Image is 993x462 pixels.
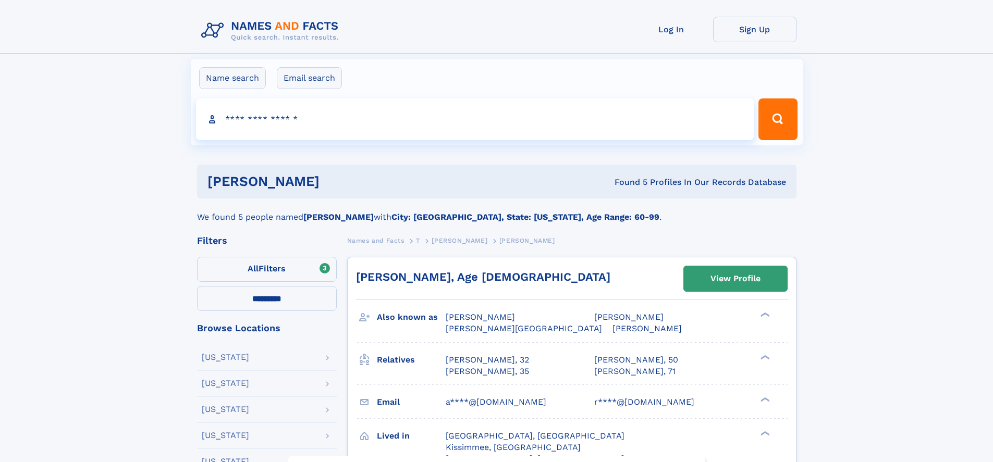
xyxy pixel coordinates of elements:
[467,177,786,188] div: Found 5 Profiles In Our Records Database
[199,67,266,89] label: Name search
[432,237,487,244] span: [PERSON_NAME]
[202,379,249,388] div: [US_STATE]
[758,311,770,318] div: ❯
[710,267,761,291] div: View Profile
[758,396,770,403] div: ❯
[202,431,249,440] div: [US_STATE]
[446,354,529,366] a: [PERSON_NAME], 32
[446,442,581,452] span: Kissimmee, [GEOGRAPHIC_DATA]
[356,270,610,283] a: [PERSON_NAME], Age [DEMOGRAPHIC_DATA]
[612,323,682,333] span: [PERSON_NAME]
[758,430,770,436] div: ❯
[196,98,754,140] input: search input
[446,431,624,441] span: [GEOGRAPHIC_DATA], [GEOGRAPHIC_DATA]
[377,427,446,445] h3: Lived in
[248,264,259,273] span: All
[197,257,337,282] label: Filters
[594,312,664,322] span: [PERSON_NAME]
[594,366,676,377] a: [PERSON_NAME], 71
[446,366,529,377] a: [PERSON_NAME], 35
[758,98,797,140] button: Search Button
[446,323,602,333] span: [PERSON_NAME][GEOGRAPHIC_DATA]
[197,198,796,223] div: We found 5 people named with .
[758,354,770,360] div: ❯
[630,17,713,42] a: Log In
[347,234,404,247] a: Names and Facts
[377,308,446,326] h3: Also known as
[713,17,796,42] a: Sign Up
[594,354,678,366] a: [PERSON_NAME], 50
[416,237,420,244] span: T
[202,353,249,361] div: [US_STATE]
[377,351,446,369] h3: Relatives
[202,405,249,414] div: [US_STATE]
[277,67,342,89] label: Email search
[684,266,787,291] a: View Profile
[499,237,555,244] span: [PERSON_NAME]
[303,212,374,222] b: [PERSON_NAME]
[207,175,467,188] h1: [PERSON_NAME]
[446,312,515,322] span: [PERSON_NAME]
[197,17,347,45] img: Logo Names and Facts
[416,234,420,247] a: T
[432,234,487,247] a: [PERSON_NAME]
[197,323,337,333] div: Browse Locations
[377,393,446,411] h3: Email
[197,236,337,245] div: Filters
[391,212,659,222] b: City: [GEOGRAPHIC_DATA], State: [US_STATE], Age Range: 60-99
